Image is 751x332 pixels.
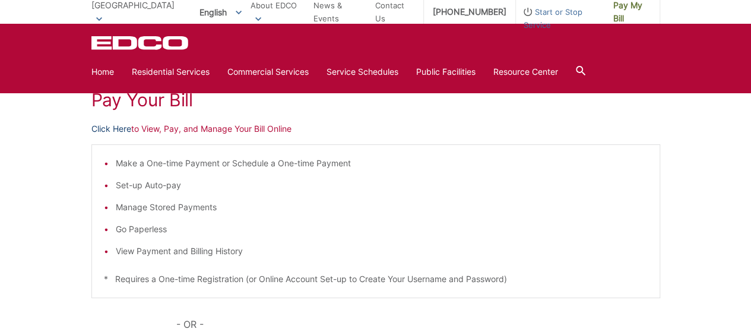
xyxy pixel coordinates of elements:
[132,65,210,78] a: Residential Services
[116,223,648,236] li: Go Paperless
[91,36,190,50] a: EDCD logo. Return to the homepage.
[493,65,558,78] a: Resource Center
[116,201,648,214] li: Manage Stored Payments
[91,65,114,78] a: Home
[91,122,660,135] p: to View, Pay, and Manage Your Bill Online
[327,65,398,78] a: Service Schedules
[116,245,648,258] li: View Payment and Billing History
[91,122,131,135] a: Click Here
[191,2,251,22] span: English
[104,273,648,286] p: * Requires a One-time Registration (or Online Account Set-up to Create Your Username and Password)
[416,65,476,78] a: Public Facilities
[116,179,648,192] li: Set-up Auto-pay
[91,89,660,110] h1: Pay Your Bill
[227,65,309,78] a: Commercial Services
[116,157,648,170] li: Make a One-time Payment or Schedule a One-time Payment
